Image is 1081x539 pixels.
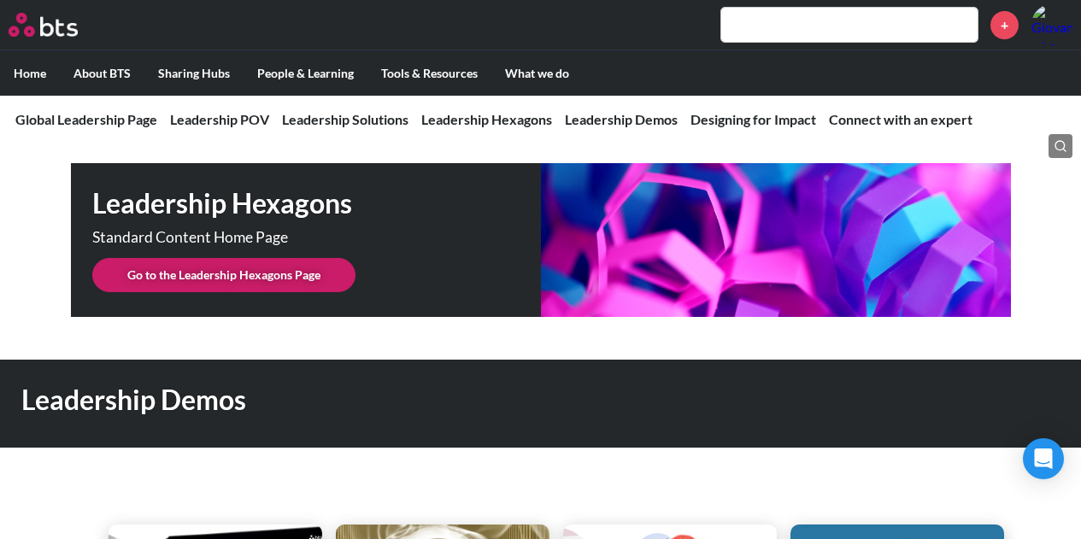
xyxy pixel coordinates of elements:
[990,11,1019,39] a: +
[92,258,355,292] a: Go to the Leadership Hexagons Page
[15,111,157,127] a: Global Leadership Page
[690,111,816,127] a: Designing for Impact
[9,13,78,37] img: BTS Logo
[144,51,244,96] label: Sharing Hubs
[421,111,552,127] a: Leadership Hexagons
[1023,438,1064,479] div: Open Intercom Messenger
[92,230,451,245] p: Standard Content Home Page
[244,51,367,96] label: People & Learning
[491,51,583,96] label: What we do
[92,185,541,223] h1: Leadership Hexagons
[282,111,408,127] a: Leadership Solutions
[9,13,109,37] a: Go home
[565,111,678,127] a: Leadership Demos
[1031,4,1072,45] a: Profile
[60,51,144,96] label: About BTS
[21,381,748,419] h1: Leadership Demos
[829,111,972,127] a: Connect with an expert
[170,111,269,127] a: Leadership POV
[1031,4,1072,45] img: Giovanna Liberali
[367,51,491,96] label: Tools & Resources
